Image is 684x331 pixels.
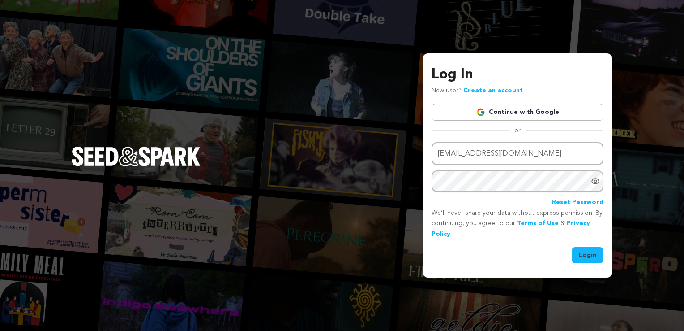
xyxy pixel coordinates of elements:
input: Email address [432,142,603,165]
img: Seed&Spark Logo [72,147,201,166]
a: Create an account [463,87,523,94]
span: or [509,126,526,135]
a: Continue with Google [432,104,603,121]
a: Reset Password [552,197,603,208]
a: Terms of Use [517,220,559,226]
h3: Log In [432,64,603,86]
a: Seed&Spark Homepage [72,147,201,184]
button: Login [572,247,603,263]
p: We’ll never share your data without express permission. By continuing, you agree to our & . [432,208,603,240]
img: Google logo [476,108,485,117]
a: Show password as plain text. Warning: this will display your password on the screen. [591,177,600,186]
p: New user? [432,86,523,96]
